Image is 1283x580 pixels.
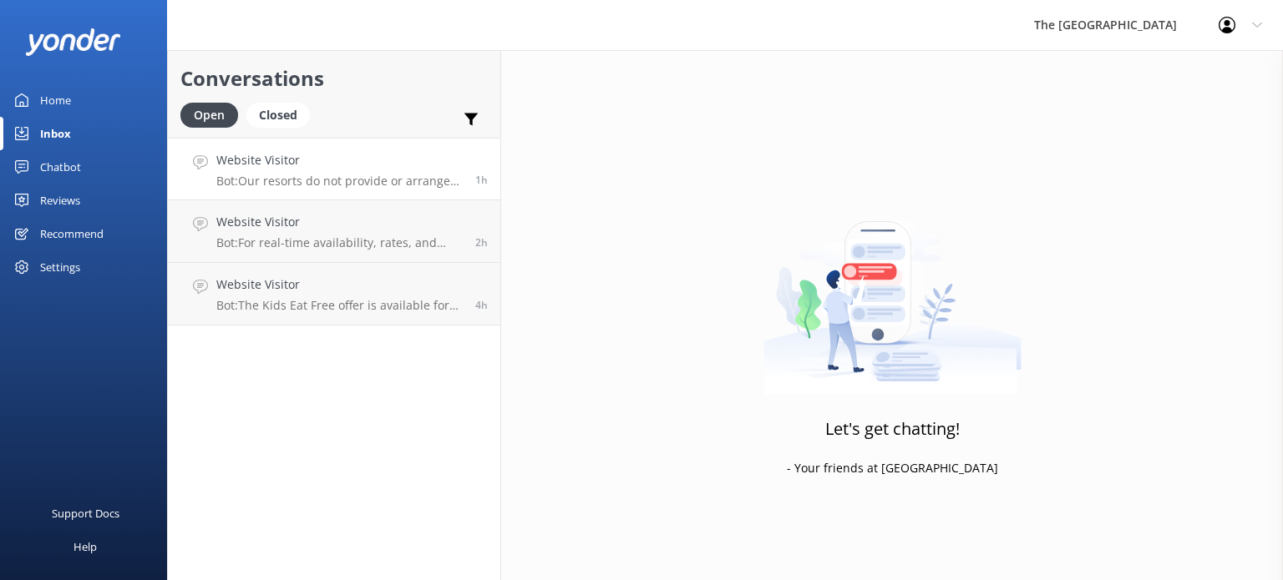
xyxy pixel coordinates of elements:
[40,217,104,250] div: Recommend
[825,416,960,442] h3: Let's get chatting!
[25,28,121,56] img: yonder-white-logo.png
[40,117,71,150] div: Inbox
[246,103,310,128] div: Closed
[216,213,463,231] h4: Website Visitor
[40,83,71,117] div: Home
[180,103,238,128] div: Open
[40,150,81,184] div: Chatbot
[475,298,488,312] span: Sep 09 2025 12:03pm (UTC -10:00) Pacific/Honolulu
[246,105,318,124] a: Closed
[40,184,80,217] div: Reviews
[180,105,246,124] a: Open
[216,151,463,169] h4: Website Visitor
[216,174,463,189] p: Bot: Our resorts do not provide or arrange airport transfers. However, you can book directly with...
[763,186,1022,395] img: artwork of a man stealing a conversation from at giant smartphone
[216,298,463,313] p: Bot: The Kids Eat Free offer is available for children aged [DEMOGRAPHIC_DATA] and under when boo...
[168,200,500,263] a: Website VisitorBot:For real-time availability, rates, and bookings of our 2-Bedroom [GEOGRAPHIC_D...
[52,497,119,530] div: Support Docs
[40,250,80,284] div: Settings
[168,263,500,325] a: Website VisitorBot:The Kids Eat Free offer is available for children aged [DEMOGRAPHIC_DATA] and ...
[216,275,463,294] h4: Website Visitor
[216,235,463,250] p: Bot: For real-time availability, rates, and bookings of our 2-Bedroom [GEOGRAPHIC_DATA] Suite and...
[168,138,500,200] a: Website VisitorBot:Our resorts do not provide or arrange airport transfers. However, you can book...
[180,63,488,94] h2: Conversations
[74,530,97,563] div: Help
[475,173,488,187] span: Sep 09 2025 03:46pm (UTC -10:00) Pacific/Honolulu
[787,459,998,477] p: - Your friends at [GEOGRAPHIC_DATA]
[475,235,488,250] span: Sep 09 2025 02:25pm (UTC -10:00) Pacific/Honolulu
